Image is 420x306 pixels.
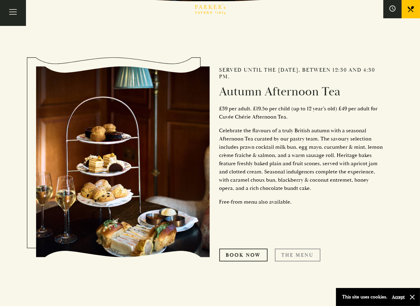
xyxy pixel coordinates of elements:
a: Book now [219,249,268,262]
p: This site uses cookies. [342,293,387,301]
button: Accept [392,294,405,300]
h2: Autumn Afternoon Tea [219,84,384,99]
h2: Served until the [DATE], between 12:30 and 4:30 pm. [219,67,384,80]
button: Close and accept [409,294,415,300]
a: THE MENU [275,249,320,262]
p: Celebrate the flavours of a truly British autumn with a seasonal Afternoon Tea curated by our pas... [219,126,384,192]
p: Free-from menu also available. [219,198,384,206]
p: £39 per adult. £19.5o per child (up to 12 year’s old) £49 per adult for Cuvée Chérie Afternoon Tea. [219,105,384,121]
